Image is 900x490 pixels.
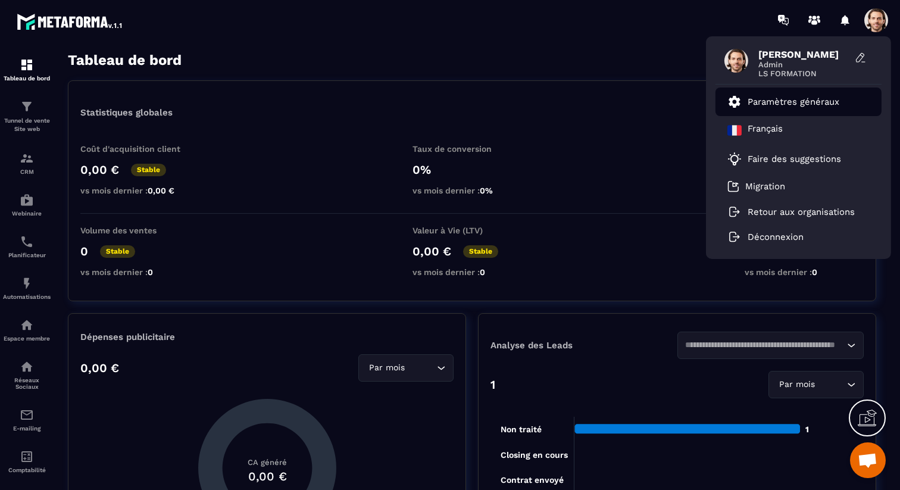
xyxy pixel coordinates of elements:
img: automations [20,276,34,291]
p: vs mois dernier : [412,267,532,277]
a: Paramètres généraux [727,95,839,109]
span: [PERSON_NAME] [758,49,848,60]
img: logo [17,11,124,32]
p: Stable [100,245,135,258]
a: Migration [727,180,785,192]
span: Par mois [366,361,407,374]
a: automationsautomationsWebinaire [3,184,51,226]
img: formation [20,99,34,114]
div: Search for option [358,354,454,382]
p: CRM [3,168,51,175]
p: Faire des suggestions [748,154,841,164]
img: scheduler [20,235,34,249]
img: formation [20,58,34,72]
img: automations [20,193,34,207]
img: accountant [20,450,34,464]
p: Volume des ventes [80,226,199,235]
p: Coût d'acquisition client [80,144,199,154]
p: Stable [131,164,166,176]
span: 0 [148,267,153,277]
p: 0,00 € [80,361,119,375]
a: social-networksocial-networkRéseaux Sociaux [3,351,51,399]
p: Taux de conversion [412,144,532,154]
p: Webinaire [3,210,51,217]
span: 0,00 € [148,186,174,195]
a: automationsautomationsEspace membre [3,309,51,351]
p: vs mois dernier : [80,267,199,277]
a: formationformationTableau de bord [3,49,51,90]
p: Statistiques globales [80,107,173,118]
p: 0% [412,163,532,177]
div: Search for option [677,332,864,359]
tspan: Non traité [501,425,542,434]
p: vs mois dernier : [745,267,864,277]
p: vs mois dernier : [80,186,199,195]
input: Search for option [407,361,434,374]
p: Paramètres généraux [748,96,839,107]
p: Stable [463,245,498,258]
p: Dépenses publicitaire [80,332,454,342]
span: Admin [758,60,848,69]
p: Déconnexion [748,232,804,242]
p: Comptabilité [3,467,51,473]
a: automationsautomationsAutomatisations [3,267,51,309]
p: Migration [745,181,785,192]
span: 0% [480,186,493,195]
p: 1 [490,377,495,392]
p: Espace membre [3,335,51,342]
p: E-mailing [3,425,51,432]
img: social-network [20,360,34,374]
a: Ouvrir le chat [850,442,886,478]
p: 0 [80,244,88,258]
img: automations [20,318,34,332]
input: Search for option [685,339,845,352]
p: vs mois dernier : [412,186,532,195]
a: formationformationCRM [3,142,51,184]
p: Français [748,123,783,138]
p: 0,00 € [80,163,119,177]
p: Valeur à Vie (LTV) [412,226,532,235]
span: 0 [480,267,485,277]
a: schedulerschedulerPlanificateur [3,226,51,267]
p: Tunnel de vente Site web [3,117,51,133]
p: Retour aux organisations [748,207,855,217]
p: Réseaux Sociaux [3,377,51,390]
img: email [20,408,34,422]
tspan: Contrat envoyé [501,475,564,485]
a: emailemailE-mailing [3,399,51,441]
a: Faire des suggestions [727,152,855,166]
div: Search for option [768,371,864,398]
img: formation [20,151,34,166]
a: formationformationTunnel de vente Site web [3,90,51,142]
h3: Tableau de bord [68,52,182,68]
p: 0,00 € [412,244,451,258]
span: Par mois [776,378,817,391]
input: Search for option [817,378,844,391]
a: accountantaccountantComptabilité [3,441,51,482]
span: 0 [812,267,817,277]
tspan: Closing en cours [501,450,568,460]
p: Automatisations [3,294,51,300]
span: LS FORMATION [758,69,848,78]
a: Retour aux organisations [727,207,855,217]
p: Tableau de bord [3,75,51,82]
p: Planificateur [3,252,51,258]
p: Analyse des Leads [490,340,677,351]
